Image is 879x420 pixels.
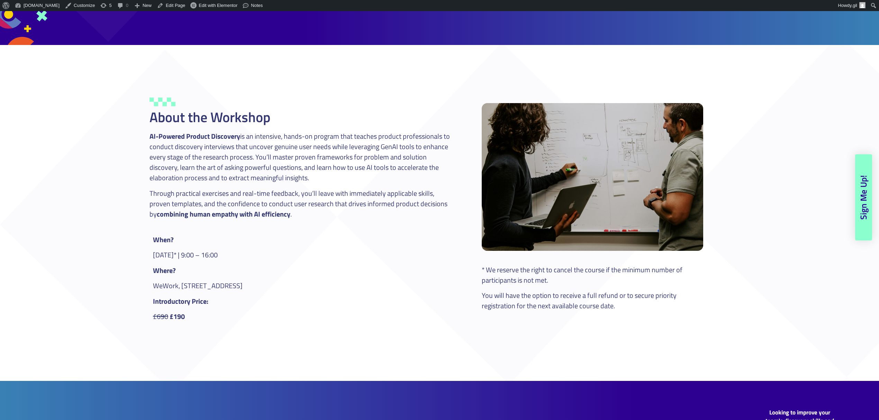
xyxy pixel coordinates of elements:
[157,209,290,219] strong: combining human empathy with AI efficiency
[170,311,185,322] strong: £190
[153,281,298,291] p: WeWork, [STREET_ADDRESS]
[153,296,208,307] strong: Introductory Price:
[149,131,240,141] strong: AI-Powered Product Discovery
[149,188,454,219] p: Through practical exercises and real-time feedback, you’ll leave with immediately applicable skil...
[853,3,857,8] span: gil
[153,311,168,322] del: £690
[482,265,703,285] p: * We reserve the right to cancel the course if the minimum number of participants is not met.
[482,290,703,311] p: You will have the option to receive a full refund or to secure priority registration for the next...
[199,3,237,8] span: Edit with Elementor
[149,131,454,183] p: is an intensive, hands-on program that teaches product professionals to conduct discovery intervi...
[149,110,454,124] h2: About the Workshop
[153,250,298,260] p: [DATE]* | 9:00 – 16:00
[153,265,176,276] strong: Where?
[153,234,174,245] strong: When?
